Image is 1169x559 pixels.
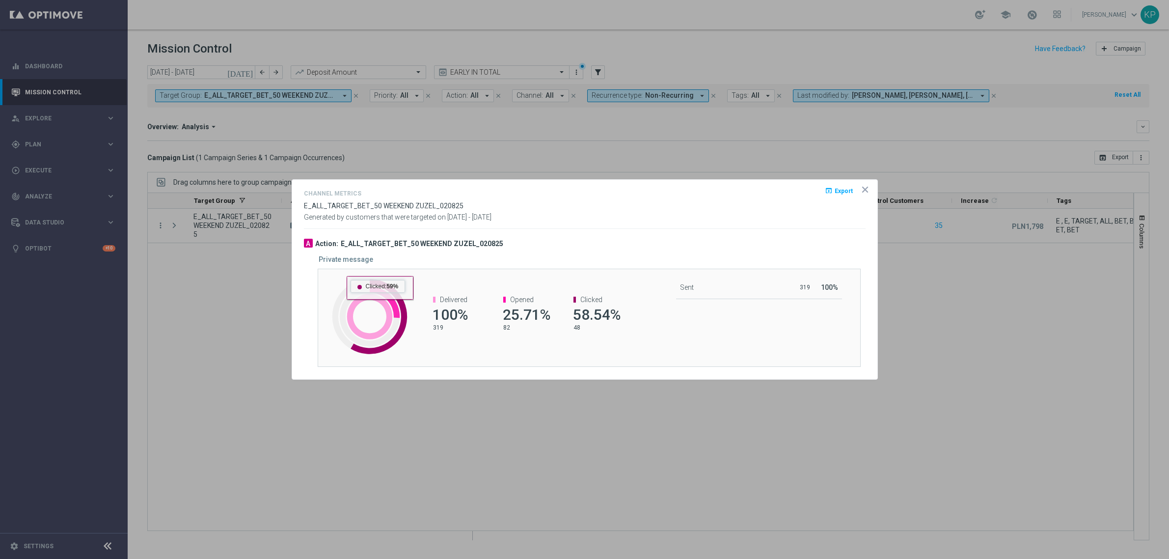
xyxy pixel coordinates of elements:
p: 319 [790,283,810,291]
span: Sent [680,283,694,291]
span: 100% [821,283,838,291]
h5: Private message [319,255,373,263]
span: Generated by customers that were targeted on [304,213,446,221]
span: Export [835,188,853,195]
h4: Channel Metrics [304,190,361,197]
span: 58.54% [573,306,621,323]
p: 319 [433,324,479,332]
opti-icon: icon [860,185,870,195]
h3: E_ALL_TARGET_BET_50 WEEKEND ZUZEL_020825 [341,239,503,248]
span: 25.71% [503,306,550,323]
span: Opened [510,296,534,304]
span: E_ALL_TARGET_BET_50 WEEKEND ZUZEL_020825 [304,202,463,210]
i: open_in_browser [825,187,833,195]
div: A [304,239,313,248]
p: 82 [503,324,549,332]
span: 100% [433,306,468,323]
span: Delivered [440,296,467,304]
h3: Action: [315,239,338,248]
span: [DATE] - [DATE] [447,213,491,221]
p: 48 [573,324,619,332]
button: open_in_browser Export [824,185,854,196]
span: Clicked [580,296,602,304]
